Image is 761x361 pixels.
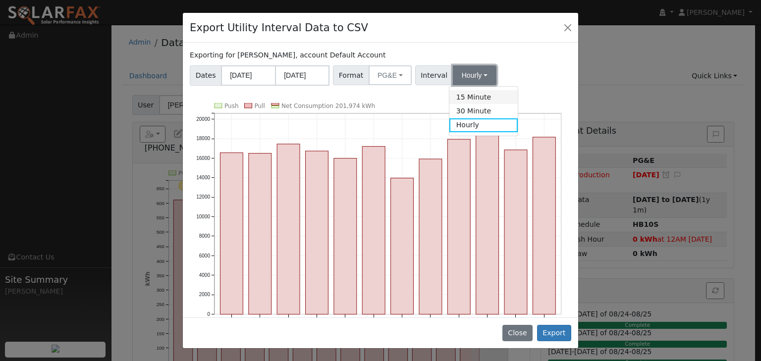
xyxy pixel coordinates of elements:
[196,136,210,141] text: 18000
[196,155,210,160] text: 16000
[190,20,368,36] h4: Export Utility Interval Data to CSV
[255,103,265,109] text: Pull
[196,214,210,219] text: 10000
[449,104,518,118] a: 30 Minute
[369,65,412,85] button: PG&E
[362,146,385,314] rect: onclick=""
[504,150,527,314] rect: onclick=""
[281,103,375,109] text: Net Consumption 201,974 kWh
[453,65,496,85] button: Hourly
[190,65,221,86] span: Dates
[196,194,210,200] text: 12000
[199,292,211,297] text: 2000
[277,144,300,314] rect: onclick=""
[207,311,210,317] text: 0
[220,153,243,314] rect: onclick=""
[196,116,210,122] text: 20000
[447,139,470,314] rect: onclick=""
[199,253,211,258] text: 6000
[199,272,211,278] text: 4000
[306,151,328,314] rect: onclick=""
[533,137,556,314] rect: onclick=""
[199,233,211,239] text: 8000
[391,178,414,314] rect: onclick=""
[561,20,575,34] button: Close
[415,65,453,85] span: Interval
[196,175,210,180] text: 14000
[537,325,571,342] button: Export
[333,65,369,85] span: Format
[502,325,533,342] button: Close
[476,132,499,314] rect: onclick=""
[449,118,518,132] a: Hourly
[224,103,239,109] text: Push
[334,158,357,314] rect: onclick=""
[419,159,442,314] rect: onclick=""
[449,90,518,104] a: 15 Minute
[190,50,385,60] label: Exporting for [PERSON_NAME], account Default Account
[249,153,272,314] rect: onclick=""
